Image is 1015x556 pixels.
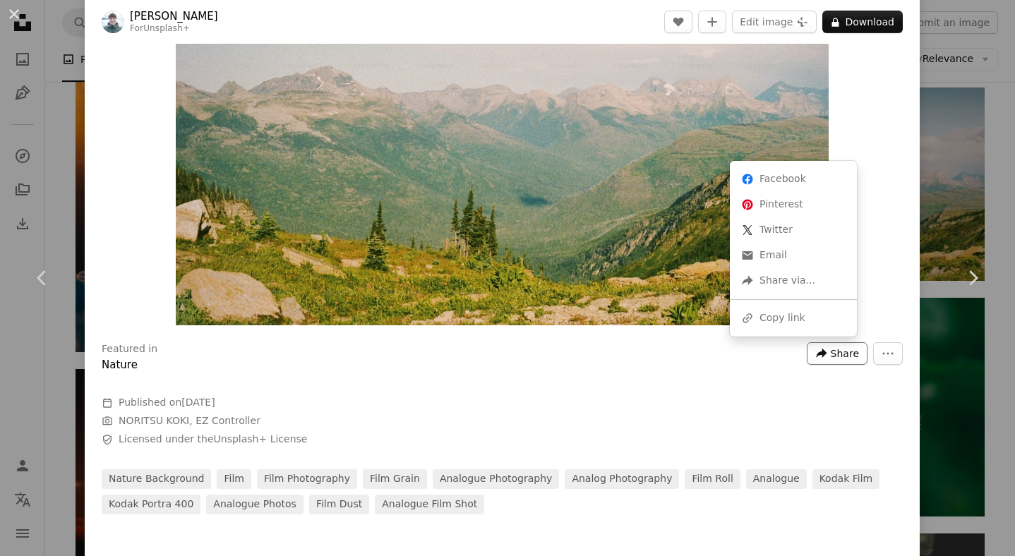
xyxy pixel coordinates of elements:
div: Share this image [730,161,857,337]
div: Copy link [735,306,851,331]
a: Share on Facebook [735,167,851,192]
div: Share via... [735,268,851,294]
a: Share on Twitter [735,217,851,243]
span: Share [831,343,859,364]
a: Share on Pinterest [735,192,851,217]
a: Share over email [735,243,851,268]
button: Share this image [807,342,867,365]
